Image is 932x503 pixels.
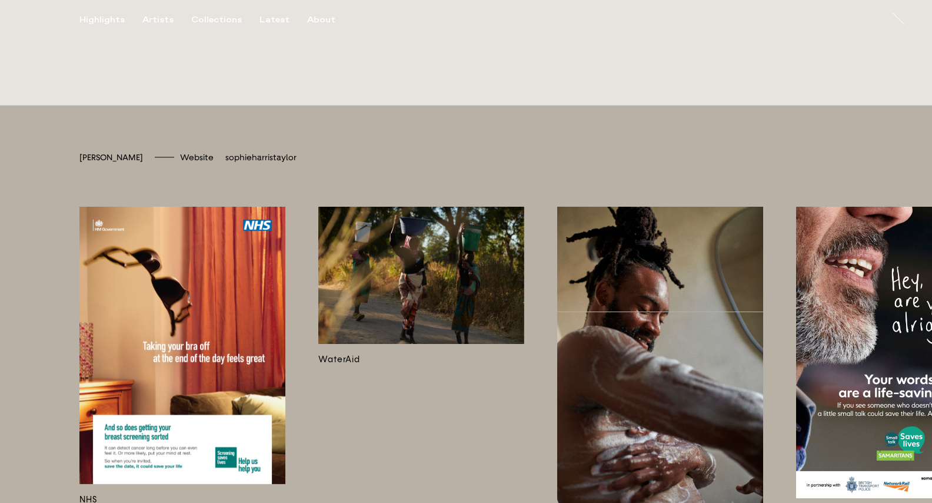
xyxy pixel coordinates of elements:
[318,353,524,366] h3: WaterAid
[79,153,143,163] span: [PERSON_NAME]
[259,15,289,25] div: Latest
[225,153,297,163] a: Instagramsophieharristaylor
[180,153,214,163] a: Website[DOMAIN_NAME]
[307,15,353,25] button: About
[307,15,335,25] div: About
[79,15,142,25] button: Highlights
[180,153,214,163] span: Website
[191,15,242,25] div: Collections
[79,15,125,25] div: Highlights
[142,15,174,25] div: Artists
[225,153,297,163] span: sophieharristaylor
[259,15,307,25] button: Latest
[191,15,259,25] button: Collections
[142,15,191,25] button: Artists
